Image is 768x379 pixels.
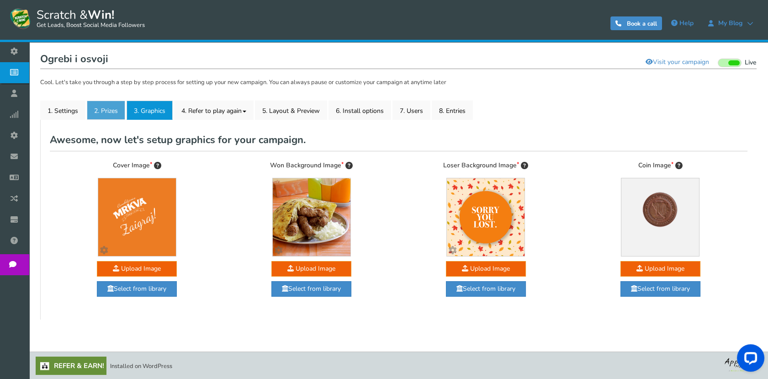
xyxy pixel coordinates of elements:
label: Coin Image [638,160,683,171]
label: Cover Image [113,160,161,171]
a: Visit your campaign [640,54,715,70]
span: My Blog [714,20,747,27]
a: 7. Users [392,101,430,120]
a: Refer & Earn! [36,357,106,375]
a: Select from library [271,281,351,297]
span: Installed on WordPress [110,362,172,370]
img: Scratch and Win [9,7,32,30]
label: Won Background Image [270,160,353,171]
span: Book a call [627,20,657,28]
img: bg_logo_foot.webp [725,357,761,372]
span: Help [679,19,694,27]
label: Loser Background Image [443,160,528,171]
a: Book a call [610,16,662,30]
a: Select from library [446,281,526,297]
a: Help [667,16,698,31]
iframe: LiveChat chat widget [730,341,768,379]
h1: Ogrebi i osvoji [40,51,757,69]
a: 6. Install options [328,101,391,120]
a: 8. Entries [432,101,473,120]
a: Select from library [620,281,700,297]
a: 2. Prizes [87,101,125,120]
a: 5. Layout & Preview [255,101,327,120]
a: 4. Refer to play again [174,101,254,120]
span: Live [745,59,757,67]
a: Select from library [97,281,177,297]
a: Scratch &Win! Get Leads, Boost Social Media Followers [9,7,145,30]
a: 1. Settings [40,101,85,120]
a: 3. Graphics [127,101,173,120]
small: Get Leads, Boost Social Media Followers [37,22,145,29]
strong: Win! [88,7,114,23]
span: Scratch & [32,7,145,30]
p: Cool. Let's take you through a step by step process for setting up your new campaign. You can alw... [40,78,757,87]
h2: Awesome, now let's setup graphics for your campaign. [50,129,747,151]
